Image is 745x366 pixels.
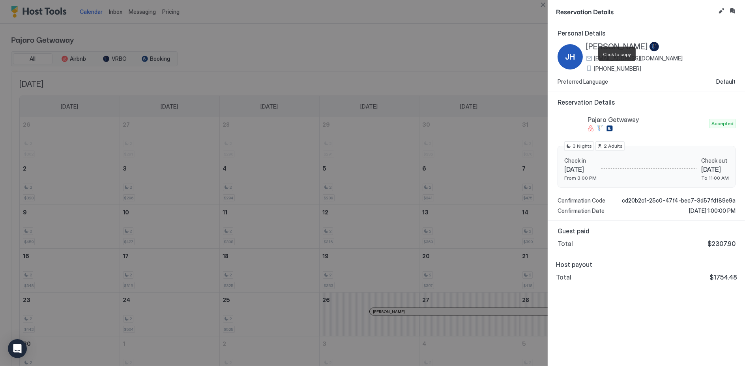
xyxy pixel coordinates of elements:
[558,197,605,204] span: Confirmation Code
[8,339,27,358] div: Open Intercom Messenger
[564,165,597,173] span: [DATE]
[558,78,608,85] span: Preferred Language
[728,6,737,16] button: Inbox
[717,6,726,16] button: Edit reservation
[716,78,736,85] span: Default
[556,261,737,268] span: Host payout
[558,207,605,214] span: Confirmation Date
[564,157,597,164] span: Check in
[603,51,631,57] span: Click to copy
[701,175,729,181] span: To 11:00 AM
[558,29,736,37] span: Personal Details
[586,42,648,52] span: [PERSON_NAME]
[689,207,736,214] span: [DATE] 1:00:00 PM
[701,165,729,173] span: [DATE]
[711,120,734,127] span: Accepted
[622,197,736,204] span: cd20b2c1-25c0-47f4-bec7-3d57fdf89e9a
[604,143,623,150] span: 2 Adults
[565,51,575,63] span: JH
[564,175,597,181] span: From 3:00 PM
[594,65,641,72] span: [PHONE_NUMBER]
[708,240,736,248] span: $2307.90
[556,273,571,281] span: Total
[558,227,736,235] span: Guest paid
[556,6,715,16] span: Reservation Details
[573,143,592,150] span: 3 Nights
[558,240,573,248] span: Total
[594,55,683,62] span: [EMAIL_ADDRESS][DOMAIN_NAME]
[709,273,737,281] span: $1754.48
[558,111,583,136] div: listing image
[588,116,706,124] span: Pajaro Getwaway
[701,157,729,164] span: Check out
[558,98,736,106] span: Reservation Details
